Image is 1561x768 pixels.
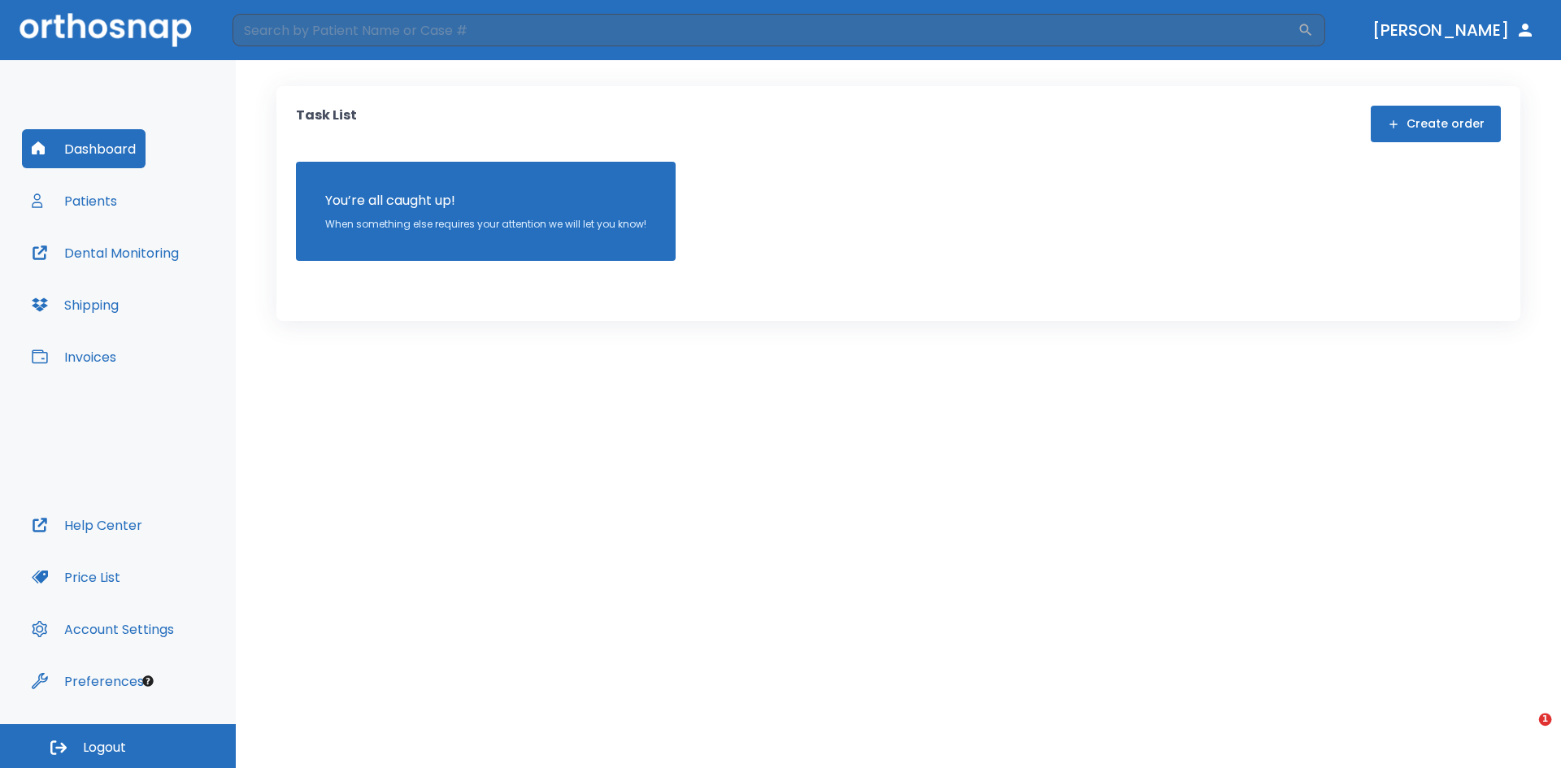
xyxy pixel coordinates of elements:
[141,674,155,688] div: Tooltip anchor
[325,217,646,232] p: When something else requires your attention we will let you know!
[1506,713,1545,752] iframe: Intercom live chat
[1539,713,1552,726] span: 1
[22,558,130,597] button: Price List
[296,106,357,142] p: Task List
[22,610,184,649] button: Account Settings
[22,233,189,272] button: Dental Monitoring
[20,13,192,46] img: Orthosnap
[1371,106,1501,142] button: Create order
[22,337,126,376] button: Invoices
[233,14,1298,46] input: Search by Patient Name or Case #
[22,505,152,545] button: Help Center
[22,662,154,701] button: Preferences
[22,129,146,168] button: Dashboard
[325,191,646,210] p: You’re all caught up!
[22,285,128,324] button: Shipping
[83,739,126,757] span: Logout
[22,181,127,220] button: Patients
[1366,15,1541,45] button: [PERSON_NAME]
